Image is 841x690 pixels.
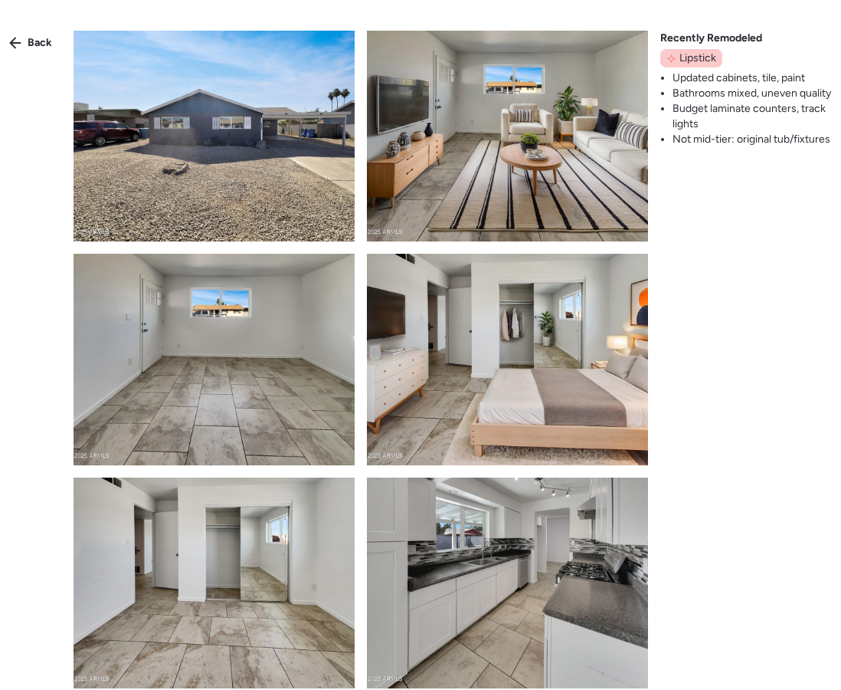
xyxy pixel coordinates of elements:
li: Bathrooms mixed, uneven quality [672,86,841,101]
li: Updated cabinets, tile, paint [672,71,841,86]
img: product [74,478,355,688]
span: Recently Remodeled [660,31,762,46]
li: Budget laminate counters, track lights [672,101,841,132]
img: product [367,31,648,242]
li: Not mid-tier: original tub/fixtures [672,132,841,147]
span: Lipstick [679,51,716,66]
img: product [367,478,648,688]
span: Back [28,35,52,51]
img: product [367,254,648,465]
img: product [74,254,355,465]
img: product [74,31,355,242]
